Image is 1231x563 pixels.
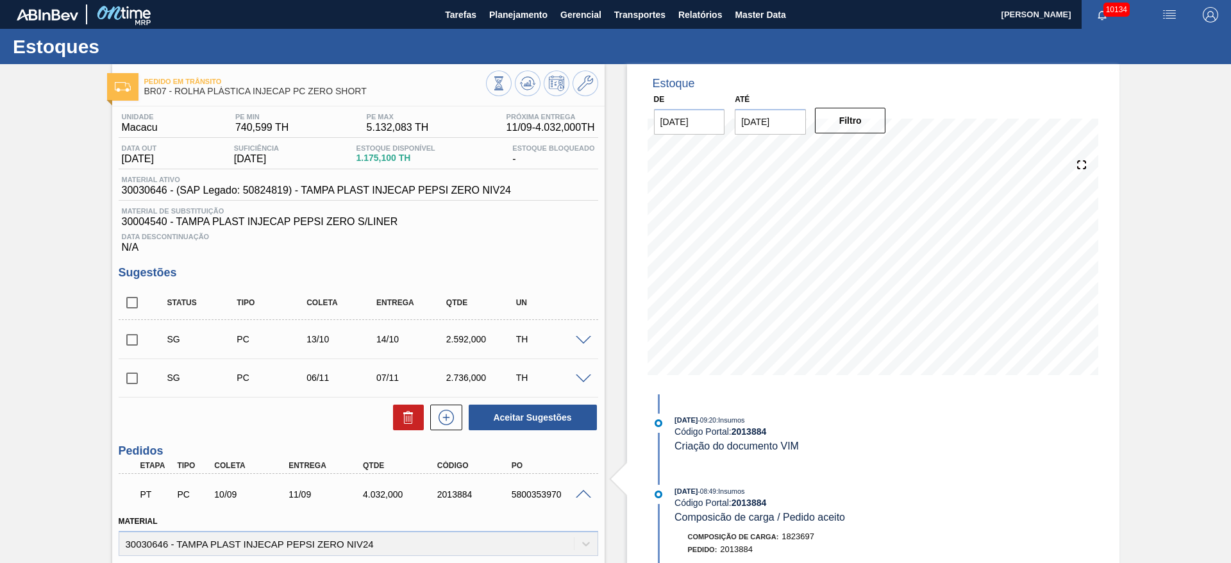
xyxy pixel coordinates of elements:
[373,298,451,307] div: Entrega
[17,9,78,21] img: TNhmsLtSVTkK8tSr43FrP2fwEKptu5GPRR3wAAAABJRU5ErkJggg==
[122,176,511,183] span: Material ativo
[174,461,212,470] div: Tipo
[720,544,753,554] span: 2013884
[211,461,294,470] div: Coleta
[674,512,845,523] span: Composicão de carga / Pedido aceito
[122,185,511,196] span: 30030646 - (SAP Legado: 50824819) - TAMPA PLAST INJECAP PEPSI ZERO NIV24
[507,122,595,133] span: 11/09 - 4.032,000 TH
[234,153,279,165] span: [DATE]
[285,489,369,500] div: 11/09/2025
[678,7,722,22] span: Relatórios
[285,461,369,470] div: Entrega
[235,113,289,121] span: PE MIN
[144,78,486,85] span: Pedido em Trânsito
[303,298,381,307] div: Coleta
[655,491,662,498] img: atual
[1103,3,1130,17] span: 10134
[688,533,779,541] span: Composição de Carga :
[303,373,381,383] div: 06/11/2025
[716,416,745,424] span: : Insumos
[356,144,435,152] span: Estoque Disponível
[233,373,311,383] div: Pedido de Compra
[735,109,806,135] input: dd/mm/yyyy
[674,426,979,437] div: Código Portal:
[1082,6,1123,24] button: Notificações
[233,334,311,344] div: Pedido de Compra
[211,489,294,500] div: 10/09/2025
[443,334,521,344] div: 2.592,000
[122,216,595,228] span: 30004540 - TAMPA PLAST INJECAP PEPSI ZERO S/LINER
[654,109,725,135] input: dd/mm/yyyy
[512,144,594,152] span: Estoque Bloqueado
[1203,7,1218,22] img: Logout
[560,7,601,22] span: Gerencial
[122,207,595,215] span: Material de Substituição
[434,461,517,470] div: Código
[234,144,279,152] span: Suficiência
[140,489,172,500] p: PT
[119,444,598,458] h3: Pedidos
[1162,7,1177,22] img: userActions
[434,489,517,500] div: 2013884
[573,71,598,96] button: Ir ao Master Data / Geral
[373,373,451,383] div: 07/11/2025
[509,144,598,165] div: -
[445,7,476,22] span: Tarefas
[486,71,512,96] button: Visão Geral dos Estoques
[137,461,176,470] div: Etapa
[115,82,131,92] img: Ícone
[443,373,521,383] div: 2.736,000
[144,87,486,96] span: BR07 - ROLHA PLÁSTICA INJECAP PC ZERO SHORT
[489,7,548,22] span: Planejamento
[513,373,590,383] div: TH
[614,7,666,22] span: Transportes
[303,334,381,344] div: 13/10/2025
[122,144,157,152] span: Data out
[424,405,462,430] div: Nova sugestão
[674,416,698,424] span: [DATE]
[119,228,598,253] div: N/A
[119,517,158,526] label: Material
[164,373,242,383] div: Sugestão Criada
[735,7,785,22] span: Master Data
[233,298,311,307] div: Tipo
[653,77,695,90] div: Estoque
[119,266,598,280] h3: Sugestões
[674,487,698,495] span: [DATE]
[654,95,665,104] label: De
[137,480,176,508] div: Pedido em Trânsito
[732,498,767,508] strong: 2013884
[387,405,424,430] div: Excluir Sugestões
[367,122,429,133] span: 5.132,083 TH
[13,39,240,54] h1: Estoques
[164,334,242,344] div: Sugestão Criada
[164,298,242,307] div: Status
[544,71,569,96] button: Programar Estoque
[508,489,592,500] div: 5800353970
[367,113,429,121] span: PE MAX
[360,461,443,470] div: Qtde
[674,498,979,508] div: Código Portal:
[732,426,767,437] strong: 2013884
[356,153,435,163] span: 1.175,100 TH
[122,113,158,121] span: Unidade
[122,122,158,133] span: Macacu
[235,122,289,133] span: 740,599 TH
[674,441,799,451] span: Criação do documento VIM
[373,334,451,344] div: 14/10/2025
[507,113,595,121] span: Próxima Entrega
[122,233,595,240] span: Data Descontinuação
[508,461,592,470] div: PO
[688,546,717,553] span: Pedido :
[815,108,886,133] button: Filtro
[443,298,521,307] div: Qtde
[735,95,749,104] label: Até
[174,489,212,500] div: Pedido de Compra
[515,71,540,96] button: Atualizar Gráfico
[782,532,814,541] span: 1823697
[698,488,716,495] span: - 08:49
[513,298,590,307] div: UN
[655,419,662,427] img: atual
[469,405,597,430] button: Aceitar Sugestões
[360,489,443,500] div: 4.032,000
